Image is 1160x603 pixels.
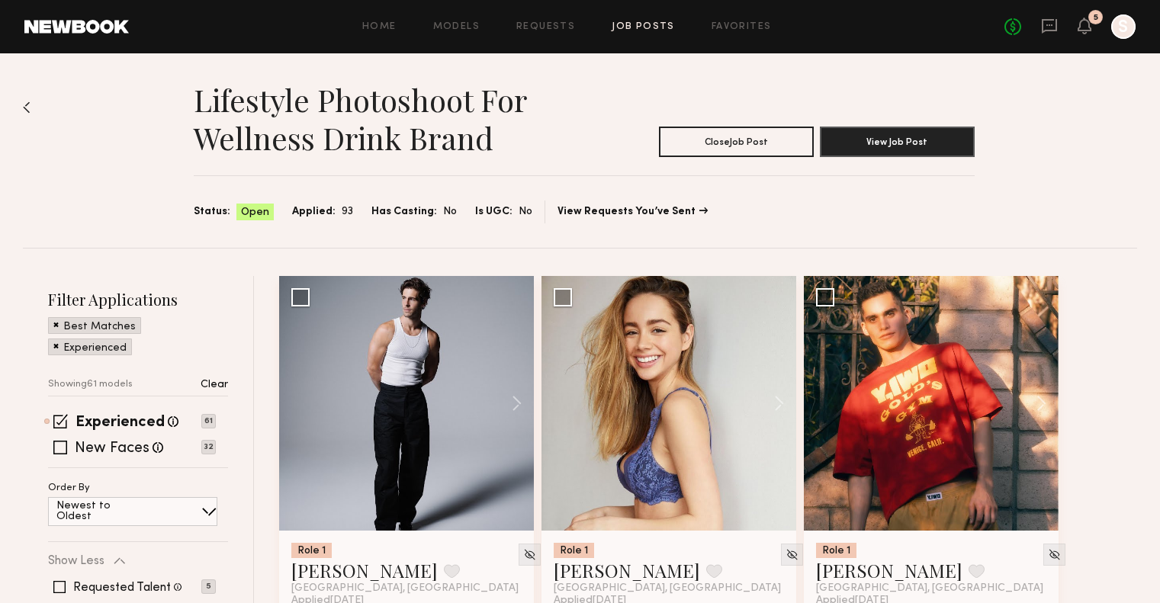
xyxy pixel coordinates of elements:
span: Has Casting: [371,204,437,220]
a: [PERSON_NAME] [554,558,700,582]
p: 5 [201,579,216,594]
button: CloseJob Post [659,127,814,157]
p: Showing 61 models [48,380,133,390]
span: Open [241,205,269,220]
a: [PERSON_NAME] [816,558,962,582]
p: Show Less [48,555,104,567]
img: Back to previous page [23,101,31,114]
span: Applied: [292,204,336,220]
div: 5 [1094,14,1098,22]
label: Requested Talent [73,582,171,594]
label: Experienced [76,415,165,431]
h2: Filter Applications [48,289,228,310]
span: No [443,204,457,220]
div: Role 1 [816,543,856,558]
div: Role 1 [291,543,332,558]
p: Newest to Oldest [56,501,147,522]
div: Role 1 [554,543,594,558]
a: Models [433,22,480,32]
span: Status: [194,204,230,220]
button: View Job Post [820,127,975,157]
a: Job Posts [612,22,675,32]
span: [GEOGRAPHIC_DATA], [GEOGRAPHIC_DATA] [291,582,519,595]
p: 61 [201,414,216,428]
a: View Requests You’ve Sent [558,207,708,217]
img: Unhide Model [786,548,799,561]
p: 32 [201,440,216,454]
p: Clear [201,380,228,390]
h1: Lifestyle Photoshoot for Wellness Drink Brand [194,81,584,157]
a: Requests [516,22,575,32]
span: No [519,204,532,220]
span: 93 [342,204,353,220]
a: [PERSON_NAME] [291,558,438,582]
a: S [1111,14,1136,39]
img: Unhide Model [1048,548,1061,561]
p: Experienced [63,343,127,354]
a: Home [362,22,397,32]
p: Best Matches [63,322,136,332]
a: Favorites [712,22,772,32]
label: New Faces [75,441,149,457]
img: Unhide Model [523,548,536,561]
span: Is UGC: [475,204,513,220]
p: Order By [48,483,90,493]
span: [GEOGRAPHIC_DATA], [GEOGRAPHIC_DATA] [816,582,1043,595]
span: [GEOGRAPHIC_DATA], [GEOGRAPHIC_DATA] [554,582,781,595]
